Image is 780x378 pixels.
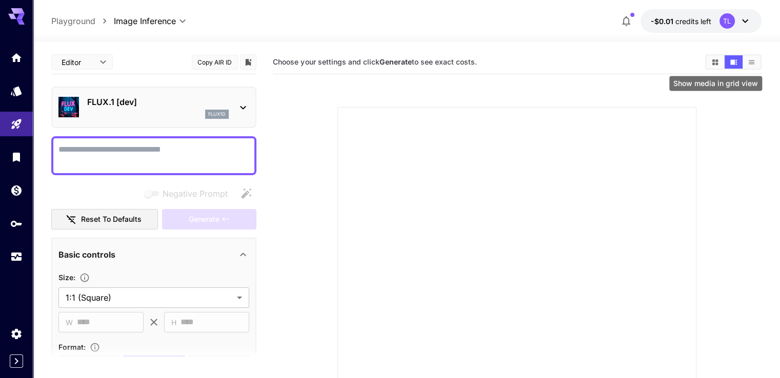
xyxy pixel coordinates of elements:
[641,9,762,33] button: -$0.0138TL
[87,96,229,108] p: FLUX.1 [dev]
[66,291,233,304] span: 1:1 (Square)
[58,92,249,123] div: FLUX.1 [dev]flux1d
[58,273,75,282] span: Size :
[10,217,23,230] div: API Keys
[725,55,743,69] button: Show media in video view
[51,209,158,230] button: Reset to defaults
[114,15,176,27] span: Image Inference
[163,187,228,200] span: Negative Prompt
[142,187,236,200] span: Negative prompts are not compatible with the selected model.
[719,13,735,29] div: TL
[743,55,761,69] button: Show media in list view
[10,250,23,263] div: Usage
[51,15,114,27] nav: breadcrumb
[273,57,476,66] span: Choose your settings and click to see exact costs.
[192,55,238,70] button: Copy AIR ID
[75,272,94,283] button: Adjust the dimensions of the generated image by specifying its width and height in pixels, or sel...
[62,57,93,68] span: Editor
[10,184,23,197] div: Wallet
[10,327,23,340] div: Settings
[379,57,411,66] b: Generate
[208,111,226,118] p: flux1d
[651,17,675,26] span: -$0.01
[51,15,95,27] a: Playground
[669,76,762,91] div: Show media in grid view
[171,317,176,328] span: H
[58,242,249,267] div: Basic controls
[58,248,115,261] p: Basic controls
[10,151,23,163] div: Library
[10,51,23,64] div: Home
[86,342,104,352] button: Choose the file format for the output image.
[10,85,23,97] div: Models
[675,17,711,26] span: credits left
[651,16,711,27] div: -$0.0138
[10,354,23,368] button: Expand sidebar
[66,317,73,328] span: W
[705,54,762,70] div: Show media in grid viewShow media in video viewShow media in list view
[58,343,86,351] span: Format :
[244,56,253,68] button: Add to library
[706,55,724,69] button: Show media in grid view
[10,118,23,131] div: Playground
